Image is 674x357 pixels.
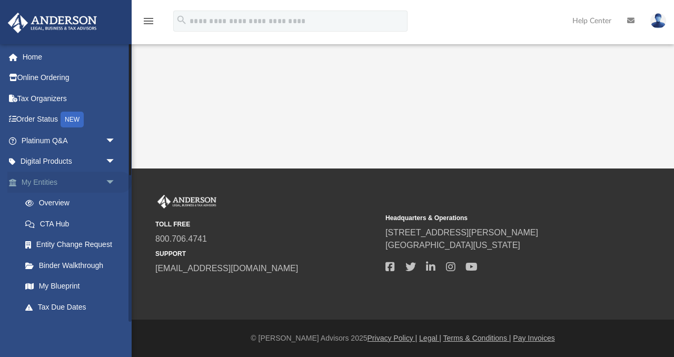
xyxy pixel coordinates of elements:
[15,193,132,214] a: Overview
[7,88,132,109] a: Tax Organizers
[7,172,132,193] a: My Entitiesarrow_drop_down
[15,255,132,276] a: Binder Walkthrough
[155,195,219,209] img: Anderson Advisors Platinum Portal
[15,276,126,297] a: My Blueprint
[176,14,187,26] i: search
[7,318,126,351] a: My [PERSON_NAME] Teamarrow_drop_down
[15,296,132,318] a: Tax Due Dates
[368,334,418,342] a: Privacy Policy |
[385,213,608,223] small: Headquarters & Operations
[513,334,554,342] a: Pay Invoices
[142,20,155,27] a: menu
[105,318,126,339] span: arrow_drop_down
[7,46,132,67] a: Home
[443,334,511,342] a: Terms & Conditions |
[155,249,378,259] small: SUPPORT
[7,130,132,151] a: Platinum Q&Aarrow_drop_down
[385,241,520,250] a: [GEOGRAPHIC_DATA][US_STATE]
[155,220,378,229] small: TOLL FREE
[650,13,666,28] img: User Pic
[7,109,132,131] a: Order StatusNEW
[132,333,674,344] div: © [PERSON_NAME] Advisors 2025
[155,234,207,243] a: 800.706.4741
[7,151,132,172] a: Digital Productsarrow_drop_down
[385,228,538,237] a: [STREET_ADDRESS][PERSON_NAME]
[5,13,100,33] img: Anderson Advisors Platinum Portal
[15,234,132,255] a: Entity Change Request
[15,213,132,234] a: CTA Hub
[61,112,84,127] div: NEW
[419,334,441,342] a: Legal |
[142,15,155,27] i: menu
[105,151,126,173] span: arrow_drop_down
[155,264,298,273] a: [EMAIL_ADDRESS][DOMAIN_NAME]
[105,130,126,152] span: arrow_drop_down
[7,67,132,88] a: Online Ordering
[105,172,126,193] span: arrow_drop_down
